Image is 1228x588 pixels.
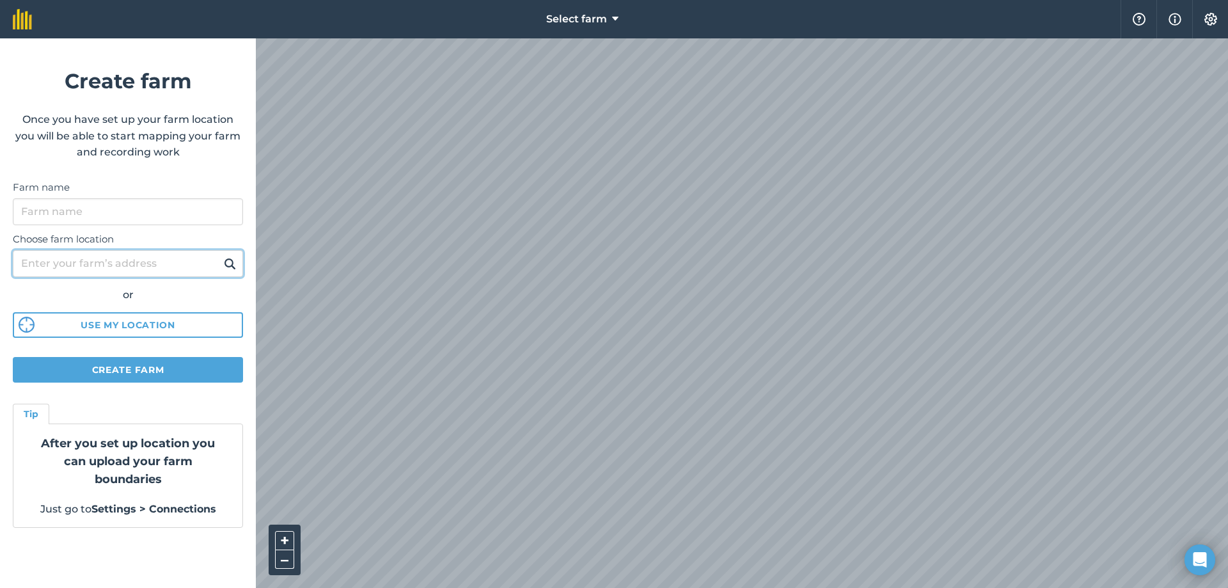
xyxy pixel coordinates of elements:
label: Choose farm location [13,232,243,247]
button: + [275,531,294,550]
img: svg+xml;base64,PHN2ZyB4bWxucz0iaHR0cDovL3d3dy53My5vcmcvMjAwMC9zdmciIHdpZHRoPSIxNyIgaGVpZ2h0PSIxNy... [1169,12,1181,27]
img: svg+xml;base64,PHN2ZyB4bWxucz0iaHR0cDovL3d3dy53My5vcmcvMjAwMC9zdmciIHdpZHRoPSIxOSIgaGVpZ2h0PSIyNC... [224,256,236,271]
button: Use my location [13,312,243,338]
label: Farm name [13,180,243,195]
button: – [275,550,294,569]
button: Create farm [13,357,243,383]
img: A question mark icon [1131,13,1147,26]
p: Just go to [29,501,227,518]
div: or [13,287,243,303]
p: Once you have set up your farm location you will be able to start mapping your farm and recording... [13,111,243,161]
span: Select farm [546,12,607,27]
img: A cog icon [1203,13,1218,26]
strong: Settings > Connections [91,503,216,515]
h4: Tip [24,407,38,421]
strong: After you set up location you can upload your farm boundaries [41,436,215,486]
img: fieldmargin Logo [13,9,32,29]
input: Farm name [13,198,243,225]
h1: Create farm [13,65,243,97]
div: Open Intercom Messenger [1185,544,1215,575]
img: svg%3e [19,317,35,333]
input: Enter your farm’s address [13,250,243,277]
